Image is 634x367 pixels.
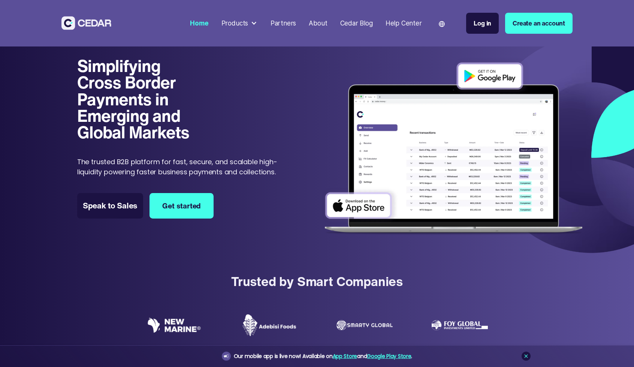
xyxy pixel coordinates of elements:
[306,15,330,32] a: About
[505,13,573,34] a: Create an account
[474,18,491,28] div: Log in
[319,57,588,241] img: Dashboard of transactions
[77,193,143,219] a: Speak to Sales
[187,15,212,32] a: Home
[77,58,203,141] h1: Simplifying Cross Border Payments in Emerging and Global Markets
[432,320,488,330] img: Foy Global Investments Limited Logo
[466,13,499,34] a: Log in
[309,18,327,28] div: About
[386,18,422,28] div: Help Center
[271,18,296,28] div: Partners
[439,21,445,27] img: world icon
[77,157,287,177] p: The trusted B2B platform for fast, secure, and scalable high-liquidity powering faster business p...
[190,18,208,28] div: Home
[146,318,202,333] img: New Marine logo
[267,15,299,32] a: Partners
[382,15,425,32] a: Help Center
[340,18,373,28] div: Cedar Blog
[150,193,214,219] a: Get started
[221,18,248,28] div: Products
[241,314,298,337] img: Adebisi Foods logo
[218,15,261,31] div: Products
[336,320,393,330] img: Smarty Global logo
[337,15,376,32] a: Cedar Blog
